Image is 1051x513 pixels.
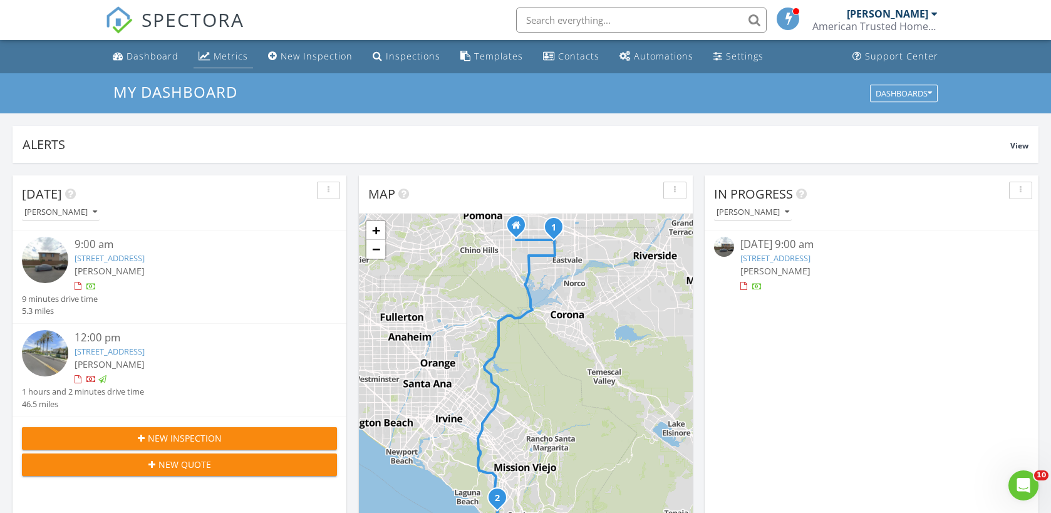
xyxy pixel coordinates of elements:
div: [PERSON_NAME] [24,208,97,217]
div: [DATE] 9:00 am [740,237,1003,252]
a: Templates [455,45,528,68]
span: 10 [1034,470,1048,480]
a: New Inspection [263,45,358,68]
span: New Inspection [148,432,222,445]
div: Settings [726,50,764,62]
div: Chino CA 91710 [516,225,524,232]
a: Inspections [368,45,445,68]
div: 5.3 miles [22,305,98,317]
a: Contacts [538,45,604,68]
a: [STREET_ADDRESS] [75,252,145,264]
div: 30902 Clubhouse Drive 16h, Laguna Niguel, CA 92677 [497,497,505,505]
div: Contacts [558,50,599,62]
div: 3625 Basanite Ave, Ontario, CA 91761 [554,227,561,234]
span: SPECTORA [142,6,244,33]
div: Support Center [865,50,938,62]
div: Dashboard [127,50,179,62]
a: Settings [708,45,769,68]
span: In Progress [714,185,793,202]
div: 12:00 pm [75,330,311,346]
span: Map [368,185,395,202]
div: New Inspection [281,50,353,62]
button: [PERSON_NAME] [22,204,100,221]
img: streetview [22,237,68,283]
div: Templates [474,50,523,62]
button: Dashboards [870,85,938,102]
i: 1 [551,224,556,232]
span: [DATE] [22,185,62,202]
div: Metrics [214,50,248,62]
span: [PERSON_NAME] [75,265,145,277]
span: [PERSON_NAME] [75,358,145,370]
div: 9:00 am [75,237,311,252]
div: [PERSON_NAME] [717,208,789,217]
a: Zoom out [366,240,385,259]
button: New Quote [22,453,337,476]
div: 46.5 miles [22,398,144,410]
button: New Inspection [22,427,337,450]
a: Automations (Basic) [614,45,698,68]
div: Automations [634,50,693,62]
div: 9 minutes drive time [22,293,98,305]
span: [PERSON_NAME] [740,265,810,277]
a: SPECTORA [105,17,244,43]
div: Dashboards [876,89,932,98]
a: Dashboard [108,45,184,68]
button: [PERSON_NAME] [714,204,792,221]
a: Zoom in [366,221,385,240]
div: American Trusted Home Inspections [812,20,938,33]
input: Search everything... [516,8,767,33]
span: My Dashboard [113,81,237,102]
a: Support Center [847,45,943,68]
a: [STREET_ADDRESS] [740,252,810,264]
div: Alerts [23,136,1010,153]
div: 1 hours and 2 minutes drive time [22,386,144,398]
a: Metrics [194,45,253,68]
span: View [1010,140,1028,151]
iframe: Intercom live chat [1008,470,1038,500]
span: New Quote [158,458,211,471]
div: [PERSON_NAME] [847,8,928,20]
a: [STREET_ADDRESS] [75,346,145,357]
a: 9:00 am [STREET_ADDRESS] [PERSON_NAME] 9 minutes drive time 5.3 miles [22,237,337,317]
div: Inspections [386,50,440,62]
img: streetview [714,237,734,257]
img: streetview [22,330,68,376]
img: The Best Home Inspection Software - Spectora [105,6,133,34]
i: 2 [495,494,500,503]
a: 12:00 pm [STREET_ADDRESS] [PERSON_NAME] 1 hours and 2 minutes drive time 46.5 miles [22,330,337,410]
a: [DATE] 9:00 am [STREET_ADDRESS] [PERSON_NAME] [714,237,1029,293]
